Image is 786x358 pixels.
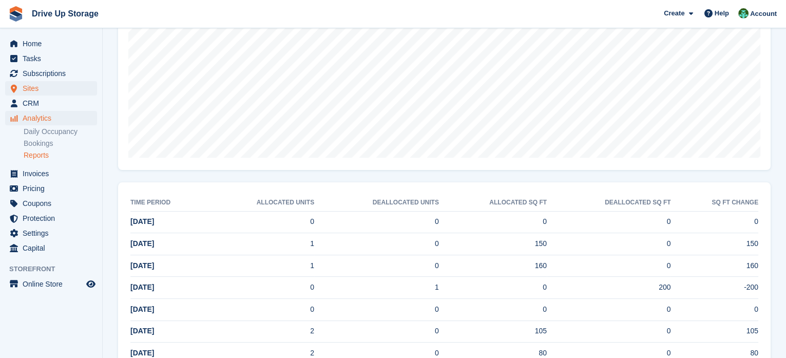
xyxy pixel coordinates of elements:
[23,181,84,196] span: Pricing
[439,211,547,233] td: 0
[5,66,97,81] a: menu
[206,277,314,299] td: 0
[24,127,97,137] a: Daily Occupancy
[670,321,758,343] td: 105
[130,195,206,211] th: Time period
[23,96,84,110] span: CRM
[5,181,97,196] a: menu
[664,8,684,18] span: Create
[670,233,758,255] td: 150
[547,255,670,277] td: 0
[23,36,84,51] span: Home
[130,217,154,225] span: [DATE]
[715,8,729,18] span: Help
[5,81,97,96] a: menu
[439,321,547,343] td: 105
[750,9,777,19] span: Account
[23,111,84,125] span: Analytics
[28,5,103,22] a: Drive Up Storage
[314,321,439,343] td: 0
[130,327,154,335] span: [DATE]
[439,233,547,255] td: 150
[23,241,84,255] span: Capital
[547,277,670,299] td: 200
[314,211,439,233] td: 0
[547,211,670,233] td: 0
[5,241,97,255] a: menu
[670,195,758,211] th: sq ft change
[130,261,154,270] span: [DATE]
[130,239,154,248] span: [DATE]
[24,150,97,160] a: Reports
[130,305,154,313] span: [DATE]
[5,211,97,225] a: menu
[314,195,439,211] th: Deallocated Units
[5,36,97,51] a: menu
[314,298,439,321] td: 0
[5,196,97,211] a: menu
[23,81,84,96] span: Sites
[5,96,97,110] a: menu
[206,321,314,343] td: 2
[23,196,84,211] span: Coupons
[547,321,670,343] td: 0
[130,283,154,291] span: [DATE]
[5,111,97,125] a: menu
[5,226,97,240] a: menu
[670,255,758,277] td: 160
[85,278,97,290] a: Preview store
[439,195,547,211] th: Allocated sq ft
[314,277,439,299] td: 1
[670,277,758,299] td: -200
[314,233,439,255] td: 0
[206,195,314,211] th: Allocated Units
[206,233,314,255] td: 1
[547,298,670,321] td: 0
[738,8,749,18] img: Camille
[206,298,314,321] td: 0
[23,277,84,291] span: Online Store
[439,255,547,277] td: 160
[8,6,24,22] img: stora-icon-8386f47178a22dfd0bd8f6a31ec36ba5ce8667c1dd55bd0f319d3a0aa187defe.svg
[5,277,97,291] a: menu
[314,255,439,277] td: 0
[206,255,314,277] td: 1
[206,211,314,233] td: 0
[439,277,547,299] td: 0
[5,166,97,181] a: menu
[23,226,84,240] span: Settings
[439,298,547,321] td: 0
[547,195,670,211] th: Deallocated sq ft
[670,211,758,233] td: 0
[23,211,84,225] span: Protection
[9,264,102,274] span: Storefront
[24,139,97,148] a: Bookings
[670,298,758,321] td: 0
[130,349,154,357] span: [DATE]
[23,166,84,181] span: Invoices
[23,66,84,81] span: Subscriptions
[5,51,97,66] a: menu
[23,51,84,66] span: Tasks
[547,233,670,255] td: 0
